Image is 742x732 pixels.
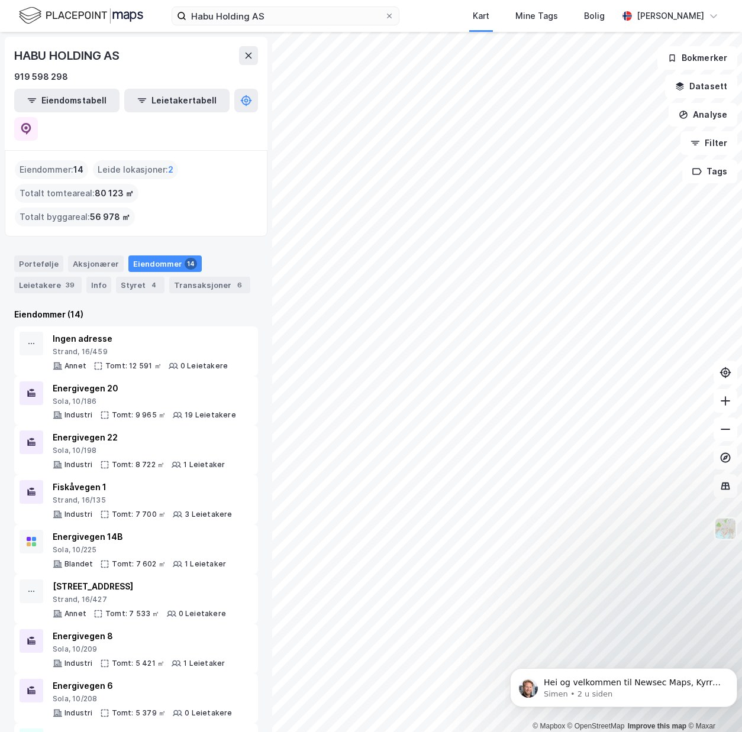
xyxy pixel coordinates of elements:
[63,279,77,291] div: 39
[86,277,111,293] div: Info
[53,480,233,494] div: Fiskåvegen 1
[169,277,250,293] div: Transaksjoner
[112,708,166,718] div: Tomt: 5 379 ㎡
[14,89,120,112] button: Eiendomstabell
[19,5,143,26] img: logo.f888ab2527a4732fd821a326f86c7f29.svg
[105,361,162,371] div: Tomt: 12 591 ㎡
[505,643,742,726] iframe: Intercom notifications melding
[14,46,122,65] div: HABU HOLDING AS
[14,277,82,293] div: Leietakere
[15,184,138,203] div: Totalt tomteareal :
[112,510,166,519] div: Tomt: 7 700 ㎡
[105,609,160,618] div: Tomt: 7 533 ㎡
[53,679,233,693] div: Energivegen 6
[533,722,565,730] a: Mapbox
[64,410,93,420] div: Industri
[53,430,225,445] div: Energivegen 22
[179,609,226,618] div: 0 Leietakere
[53,694,233,704] div: Sola, 10/208
[128,255,202,272] div: Eiendommer
[185,258,197,270] div: 14
[515,9,558,23] div: Mine Tags
[53,397,236,406] div: Sola, 10/186
[64,510,93,519] div: Industri
[112,460,165,469] div: Tomt: 8 722 ㎡
[95,186,134,200] span: 80 123 ㎡
[714,517,737,540] img: Z
[183,460,225,469] div: 1 Leietaker
[112,559,166,569] div: Tomt: 7 602 ㎡
[185,708,232,718] div: 0 Leietakere
[64,460,93,469] div: Industri
[665,75,737,98] button: Datasett
[53,332,228,346] div: Ingen adresse
[185,559,226,569] div: 1 Leietaker
[73,163,83,177] span: 14
[186,7,385,25] input: Søk på adresse, matrikkel, gårdeiere, leietakere eller personer
[53,545,226,555] div: Sola, 10/225
[93,160,178,179] div: Leide lokasjoner :
[64,708,93,718] div: Industri
[15,208,135,226] div: Totalt byggareal :
[116,277,164,293] div: Styret
[628,722,686,730] a: Improve this map
[669,103,737,127] button: Analyse
[180,361,228,371] div: 0 Leietakere
[680,131,737,155] button: Filter
[584,9,605,23] div: Bolig
[53,347,228,357] div: Strand, 16/459
[53,495,233,505] div: Strand, 16/135
[64,609,86,618] div: Annet
[185,510,232,519] div: 3 Leietakere
[567,722,625,730] a: OpenStreetMap
[15,160,88,179] div: Eiendommer :
[14,70,68,84] div: 919 598 298
[183,659,225,668] div: 1 Leietaker
[53,446,225,455] div: Sola, 10/198
[68,255,124,272] div: Aksjonærer
[14,255,63,272] div: Portefølje
[53,629,225,643] div: Energivegen 8
[112,659,165,668] div: Tomt: 5 421 ㎡
[124,89,230,112] button: Leietakertabell
[64,559,93,569] div: Blandet
[64,361,86,371] div: Annet
[168,163,173,177] span: 2
[148,279,160,291] div: 4
[112,410,166,420] div: Tomt: 9 965 ㎡
[53,381,236,396] div: Energivegen 20
[234,279,246,291] div: 6
[90,210,130,224] span: 56 978 ㎡
[14,307,258,322] div: Eiendommer (14)
[637,9,704,23] div: [PERSON_NAME]
[53,579,226,594] div: [STREET_ADDRESS]
[185,410,236,420] div: 19 Leietakere
[473,9,489,23] div: Kart
[53,595,226,604] div: Strand, 16/427
[53,644,225,654] div: Sola, 10/209
[64,659,93,668] div: Industri
[657,46,737,70] button: Bokmerker
[53,530,226,544] div: Energivegen 14B
[682,160,737,183] button: Tags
